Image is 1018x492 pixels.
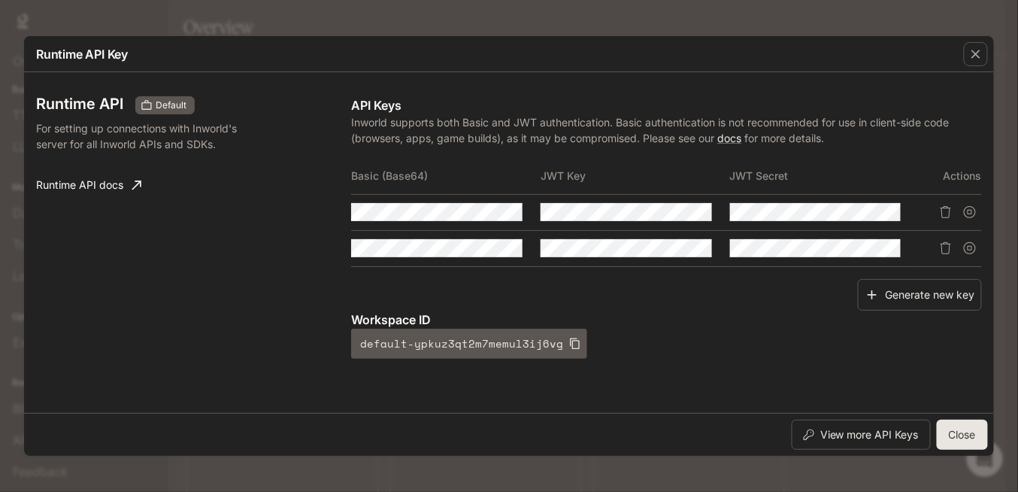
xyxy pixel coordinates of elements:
[792,420,931,450] button: View more API Keys
[958,236,982,260] button: Suspend API key
[30,170,147,200] a: Runtime API docs
[958,200,982,224] button: Suspend API key
[36,96,123,111] h3: Runtime API
[937,420,988,450] button: Close
[541,158,730,194] th: JWT Key
[351,311,982,329] p: Workspace ID
[351,329,587,359] button: default-ypkuz3qt2m7memul3ij6vg
[36,45,128,63] p: Runtime API Key
[36,120,263,152] p: For setting up connections with Inworld's server for all Inworld APIs and SDKs.
[934,236,958,260] button: Delete API key
[135,96,195,114] div: These keys will apply to your current workspace only
[351,114,982,146] p: Inworld supports both Basic and JWT authentication. Basic authentication is not recommended for u...
[858,279,982,311] button: Generate new key
[150,99,192,112] span: Default
[919,158,982,194] th: Actions
[934,200,958,224] button: Delete API key
[730,158,920,194] th: JWT Secret
[717,132,741,144] a: docs
[351,96,982,114] p: API Keys
[351,158,541,194] th: Basic (Base64)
